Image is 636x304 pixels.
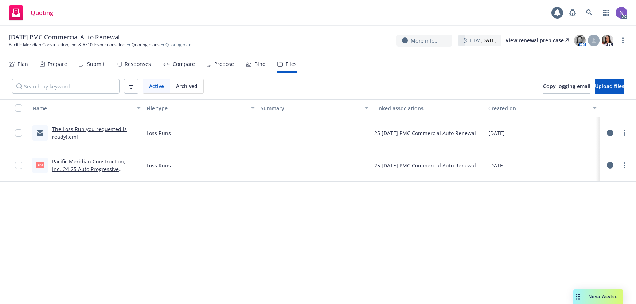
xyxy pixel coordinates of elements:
a: Pacific Meridian Construction, Inc._24-25 Auto Progressive LRs_[DATE].pdf [52,158,125,180]
span: [DATE] [488,129,505,137]
span: [DATE] [488,162,505,169]
button: Linked associations [371,99,485,117]
div: 25 [DATE] PMC Commercial Auto Renewal [374,162,476,169]
img: photo [602,35,613,46]
button: Name [30,99,144,117]
span: [DATE] PMC Commercial Auto Renewal [9,33,120,42]
div: 25 [DATE] PMC Commercial Auto Renewal [374,129,476,137]
span: Active [149,82,164,90]
a: more [620,161,629,170]
a: Report a Bug [565,5,580,20]
input: Toggle Row Selected [15,162,22,169]
button: More info... [396,35,452,47]
span: Nova Assist [588,293,617,300]
div: Files [286,61,297,67]
img: photo [574,35,586,46]
div: Plan [17,61,28,67]
input: Select all [15,104,22,112]
div: Name [32,104,133,112]
strong: [DATE] [480,37,497,44]
button: File type [144,99,258,117]
div: Drag to move [573,289,582,304]
span: Archived [176,82,198,90]
span: ETA : [470,36,497,44]
div: Summary [261,104,361,112]
input: Search by keyword... [12,79,120,94]
span: Copy logging email [543,83,590,90]
div: Created on [488,104,589,112]
a: View renewal prep case [506,35,569,46]
a: The Loss Run you requested is ready!.eml [52,126,127,140]
div: Bind [254,61,266,67]
img: photo [616,7,627,19]
a: Switch app [599,5,613,20]
button: Nova Assist [573,289,623,304]
span: Loss Runs [147,129,171,137]
input: Toggle Row Selected [15,129,22,137]
span: Loss Runs [147,162,171,169]
span: Quoting plan [165,42,191,48]
a: more [619,36,627,45]
button: Summary [258,99,372,117]
a: more [620,129,629,137]
div: File type [147,104,247,112]
button: Upload files [595,79,624,94]
span: More info... [411,37,439,44]
div: Propose [214,61,234,67]
a: Quoting [6,3,56,23]
span: Quoting [31,10,53,16]
button: Created on [485,99,600,117]
button: Copy logging email [543,79,590,94]
div: Responses [125,61,151,67]
span: pdf [36,162,44,168]
a: Pacific Meridian Construction, Inc. & RF10 Inspections, Inc. [9,42,126,48]
div: Submit [87,61,105,67]
div: Prepare [48,61,67,67]
div: Linked associations [374,104,483,112]
a: Search [582,5,597,20]
span: Upload files [595,83,624,90]
div: Compare [173,61,195,67]
a: Quoting plans [132,42,160,48]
